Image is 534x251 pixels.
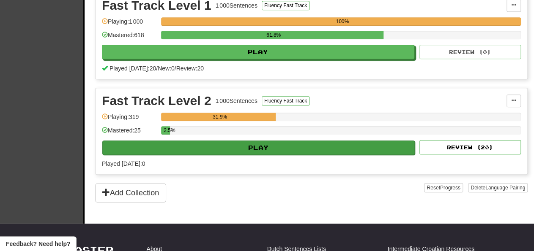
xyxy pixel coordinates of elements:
[440,185,460,191] span: Progress
[262,96,309,105] button: Fluency Fast Track
[216,97,257,105] div: 1 000 Sentences
[102,17,157,31] div: Playing: 1 000
[468,183,528,192] button: DeleteLanguage Pairing
[156,65,158,72] span: /
[102,126,157,140] div: Mastered: 25
[102,45,414,59] button: Play
[95,183,166,202] button: Add Collection
[102,113,157,127] div: Playing: 319
[485,185,525,191] span: Language Pairing
[102,94,211,107] div: Fast Track Level 2
[164,31,383,39] div: 61.8%
[164,113,276,121] div: 31.9%
[164,126,170,135] div: 2.5%
[102,160,145,167] span: Played [DATE]: 0
[102,140,415,155] button: Play
[158,65,175,72] span: New: 0
[110,65,156,72] span: Played [DATE]: 20
[164,17,521,26] div: 100%
[6,240,70,248] span: Open feedback widget
[176,65,204,72] span: Review: 20
[419,140,521,154] button: Review (20)
[419,45,521,59] button: Review (0)
[262,1,309,10] button: Fluency Fast Track
[216,1,257,10] div: 1 000 Sentences
[102,31,157,45] div: Mastered: 618
[175,65,176,72] span: /
[424,183,463,192] button: ResetProgress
